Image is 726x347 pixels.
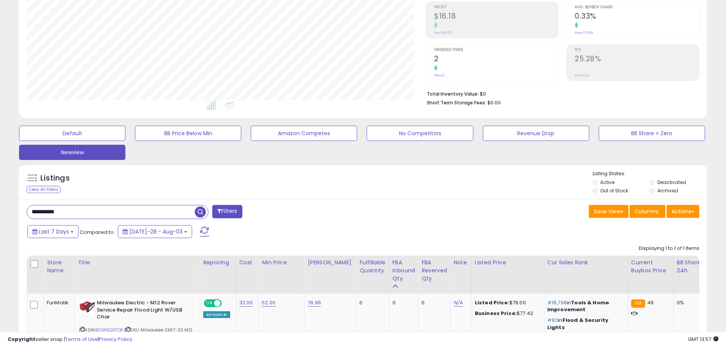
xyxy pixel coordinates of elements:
div: Amazon AI [203,311,230,318]
div: 0 [359,299,383,306]
button: Revenue Drop [483,126,589,141]
div: Note [454,259,468,267]
div: 0% [677,299,702,306]
span: OFF [221,300,233,307]
p: in [547,317,622,331]
span: #18,798 [547,299,567,306]
span: 2025-08-11 13:57 GMT [688,336,718,343]
div: Clear All Filters [27,186,61,193]
span: Ordered Items [434,48,558,52]
small: Prev: 0.00% [575,30,593,35]
div: Current Buybox Price [631,259,670,275]
span: ON [205,300,214,307]
span: #83 [547,317,558,324]
button: Actions [667,205,699,218]
div: $79.00 [475,299,538,306]
a: Terms of Use [65,336,98,343]
h2: 0.33% [575,12,699,22]
div: FunMatik [47,299,69,306]
a: 52.00 [262,299,276,307]
a: 79.99 [308,299,321,307]
label: Deactivated [657,179,686,185]
a: 32.00 [239,299,253,307]
div: Displaying 1 to 1 of 1 items [639,245,699,252]
button: Save View [589,205,628,218]
b: Business Price: [475,310,517,317]
div: Store Name [47,259,71,275]
label: Active [600,179,614,185]
span: Avg. Buybox Share [575,5,699,10]
button: Columns [630,205,665,218]
button: Amazon Competes [251,126,357,141]
div: Cur Sales Rank [547,259,625,267]
strong: Copyright [8,336,35,343]
p: in [547,299,622,313]
img: 41MWaEKXF3L._SL40_.jpg [80,299,95,315]
h2: $16.18 [434,12,558,22]
li: $0 [427,89,694,98]
button: Filters [212,205,242,218]
span: Profit [434,5,558,10]
span: 49 [647,299,654,306]
div: FBA inbound Qty [393,259,415,283]
span: ROI [575,48,699,52]
button: Last 7 Days [27,225,79,238]
b: Short Term Storage Fees: [427,99,486,106]
div: 0 [421,299,444,306]
button: Newview [19,145,125,160]
small: FBA [631,299,645,308]
h2: 25.28% [575,54,699,65]
span: $0.00 [487,99,501,106]
p: Listing States: [593,170,707,177]
button: BB Share = Zero [599,126,705,141]
div: 0 [393,299,413,306]
button: Default [19,126,125,141]
div: [PERSON_NAME] [308,259,353,267]
div: Cost [239,259,256,267]
a: N/A [454,299,463,307]
div: Repricing [203,259,232,267]
small: Prev: $0.00 [434,30,452,35]
b: Listed Price: [475,299,510,306]
b: Milwaukee Electric - M12 Rover Service Repair Flood Light W/USB Char [97,299,189,323]
h2: 2 [434,54,558,65]
span: Tools & Home Improvement [547,299,609,313]
a: Privacy Policy [99,336,132,343]
button: No Competitors [367,126,473,141]
small: Prev: N/A [575,73,590,78]
span: [DATE]-28 - Aug-03 [129,228,183,235]
div: $77.42 [475,310,538,317]
label: Out of Stock [600,187,628,194]
span: Flood & Security Lights [547,317,608,331]
b: Total Inventory Value: [427,91,479,97]
div: Fulfillable Quantity [359,259,386,275]
h5: Listings [40,173,70,184]
div: seller snap | | [8,336,132,343]
label: Archived [657,187,678,194]
button: [DATE]-28 - Aug-03 [118,225,192,238]
span: Columns [635,208,659,215]
button: BB Price Below Min [135,126,241,141]
span: Compared to: [80,229,115,236]
div: BB Share 24h. [677,259,705,275]
div: Listed Price [475,259,541,267]
small: Prev: 0 [434,73,445,78]
div: Title [78,259,197,267]
div: Min Price [262,259,301,267]
div: FBA Reserved Qty [421,259,447,283]
span: Last 7 Days [39,228,69,235]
